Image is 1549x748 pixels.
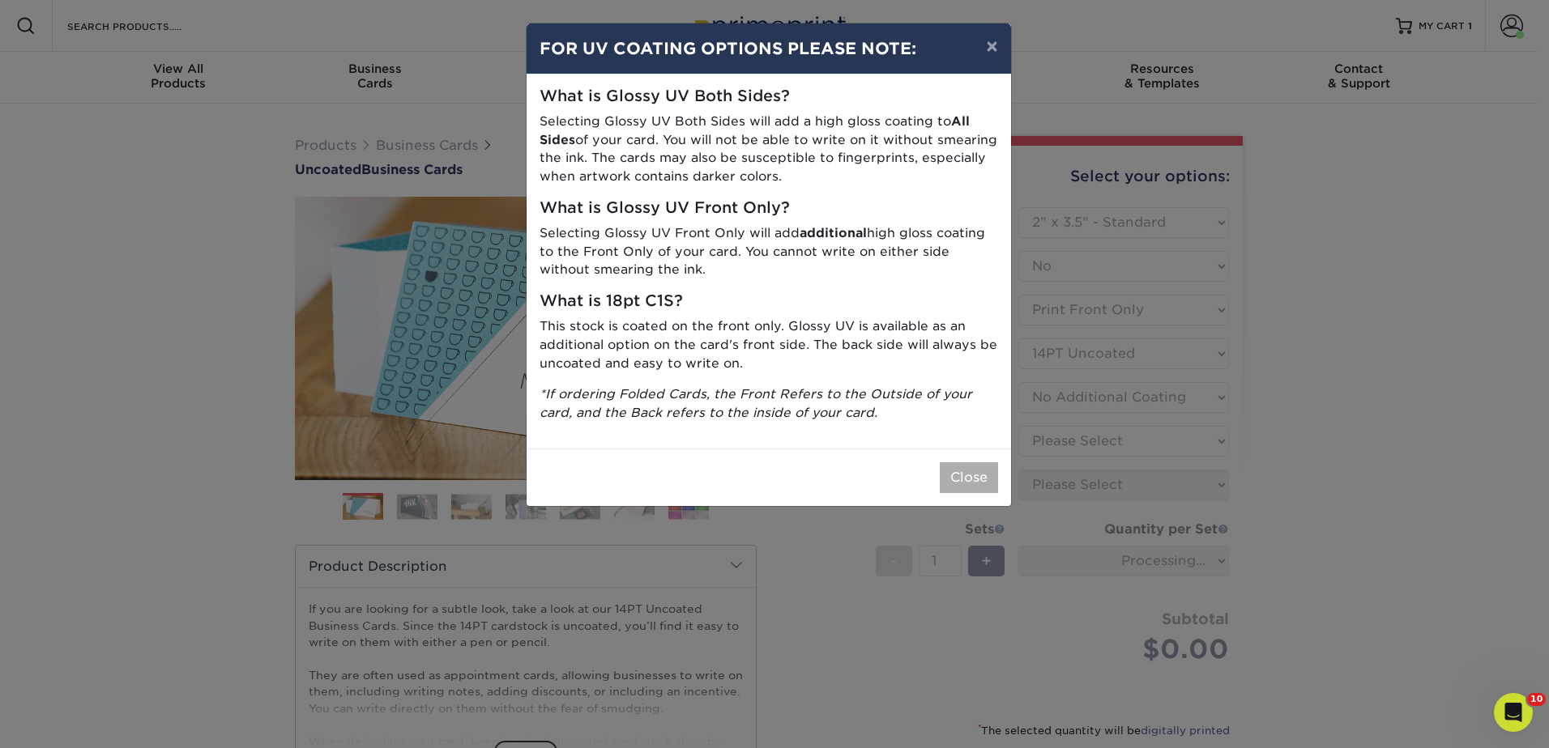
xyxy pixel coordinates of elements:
h5: What is 18pt C1S? [540,292,998,311]
iframe: Intercom live chat [1494,693,1533,732]
i: *If ordering Folded Cards, the Front Refers to the Outside of your card, and the Back refers to t... [540,386,972,420]
p: Selecting Glossy UV Front Only will add high gloss coating to the Front Only of your card. You ca... [540,224,998,279]
strong: All Sides [540,113,970,147]
h5: What is Glossy UV Front Only? [540,199,998,218]
span: 10 [1527,693,1546,706]
h5: What is Glossy UV Both Sides? [540,87,998,106]
button: × [973,23,1010,69]
h4: FOR UV COATING OPTIONS PLEASE NOTE: [540,36,998,61]
button: Close [940,462,998,493]
p: This stock is coated on the front only. Glossy UV is available as an additional option on the car... [540,317,998,372]
strong: additional [800,225,867,240]
p: Selecting Glossy UV Both Sides will add a high gloss coating to of your card. You will not be abl... [540,113,998,186]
